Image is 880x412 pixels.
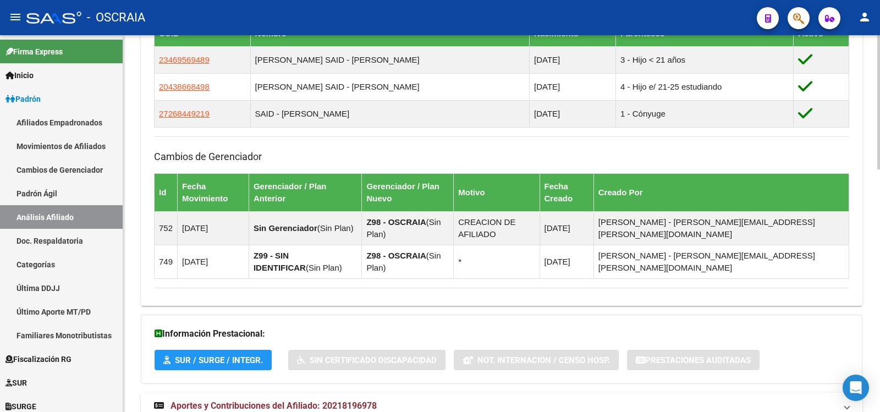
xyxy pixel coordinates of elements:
[362,211,454,245] td: ( )
[250,46,530,73] td: [PERSON_NAME] SAID - [PERSON_NAME]
[155,245,178,278] td: 749
[362,173,454,211] th: Gerenciador / Plan Nuevo
[5,69,34,81] span: Inicio
[616,100,794,127] td: 1 - Cónyuge
[170,400,377,411] span: Aportes y Contribuciones del Afiliado: 20218196978
[159,55,210,64] span: 23469569489
[320,223,351,233] span: Sin Plan
[249,173,362,211] th: Gerenciador / Plan Anterior
[540,173,593,211] th: Fecha Creado
[155,173,178,211] th: Id
[366,217,441,239] span: Sin Plan
[250,100,530,127] td: SAID - [PERSON_NAME]
[288,350,446,370] button: Sin Certificado Discapacidad
[593,211,849,245] td: [PERSON_NAME] - [PERSON_NAME][EMAIL_ADDRESS][PERSON_NAME][DOMAIN_NAME]
[250,73,530,100] td: [PERSON_NAME] SAID - [PERSON_NAME]
[5,46,63,58] span: Firma Express
[175,355,263,365] span: SUR / SURGE / INTEGR.
[178,245,249,278] td: [DATE]
[5,93,41,105] span: Padrón
[9,10,22,24] mat-icon: menu
[154,149,849,164] h3: Cambios de Gerenciador
[593,173,849,211] th: Creado Por
[249,245,362,278] td: ( )
[858,10,871,24] mat-icon: person
[477,355,610,365] span: Not. Internacion / Censo Hosp.
[616,73,794,100] td: 4 - Hijo e/ 21-25 estudiando
[366,217,426,227] strong: Z98 - OSCRAIA
[645,355,751,365] span: Prestaciones Auditadas
[530,46,616,73] td: [DATE]
[530,73,616,100] td: [DATE]
[5,377,27,389] span: SUR
[254,223,317,233] strong: Sin Gerenciador
[593,245,849,278] td: [PERSON_NAME] - [PERSON_NAME][EMAIL_ADDRESS][PERSON_NAME][DOMAIN_NAME]
[155,211,178,245] td: 752
[454,350,619,370] button: Not. Internacion / Censo Hosp.
[310,355,437,365] span: Sin Certificado Discapacidad
[616,46,794,73] td: 3 - Hijo < 21 años
[155,326,849,342] h3: Información Prestacional:
[87,6,145,30] span: - OSCRAIA
[249,211,362,245] td: ( )
[5,353,71,365] span: Fiscalización RG
[309,263,339,272] span: Sin Plan
[362,245,454,278] td: ( )
[627,350,760,370] button: Prestaciones Auditadas
[155,350,272,370] button: SUR / SURGE / INTEGR.
[540,211,593,245] td: [DATE]
[530,100,616,127] td: [DATE]
[254,251,306,272] strong: Z99 - SIN IDENTIFICAR
[159,109,210,118] span: 27268449219
[454,211,540,245] td: CREACION DE AFILIADO
[366,251,441,272] span: Sin Plan
[159,82,210,91] span: 20438668498
[540,245,593,278] td: [DATE]
[366,251,426,260] strong: Z98 - OSCRAIA
[178,211,249,245] td: [DATE]
[843,375,869,401] div: Open Intercom Messenger
[454,173,540,211] th: Motivo
[178,173,249,211] th: Fecha Movimiento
